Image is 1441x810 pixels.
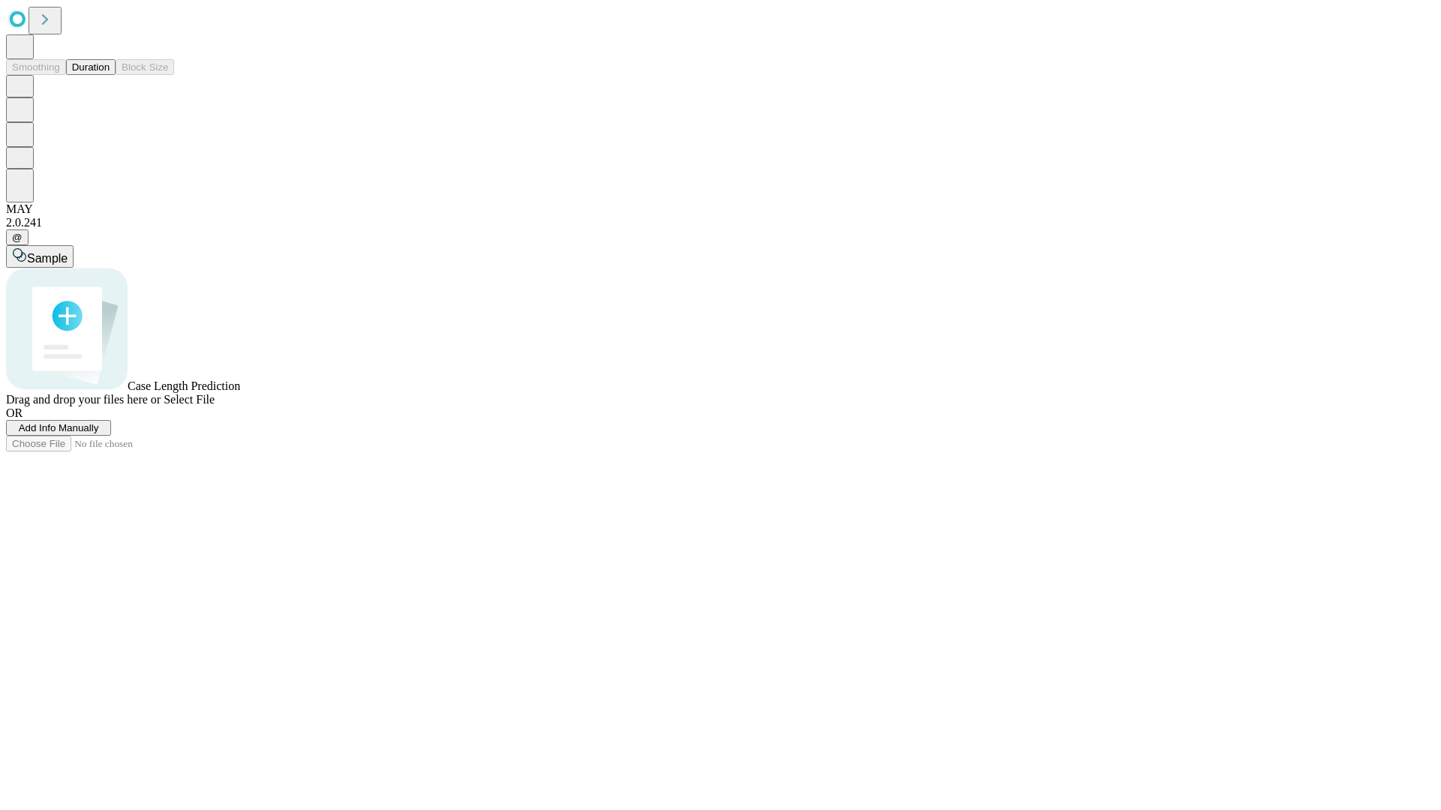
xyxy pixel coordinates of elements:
[66,59,116,75] button: Duration
[116,59,174,75] button: Block Size
[6,245,74,268] button: Sample
[128,379,240,392] span: Case Length Prediction
[6,420,111,436] button: Add Info Manually
[164,393,215,406] span: Select File
[19,422,99,433] span: Add Info Manually
[6,59,66,75] button: Smoothing
[12,232,23,243] span: @
[27,252,68,265] span: Sample
[6,216,1435,229] div: 2.0.241
[6,406,23,419] span: OR
[6,202,1435,216] div: MAY
[6,229,29,245] button: @
[6,393,161,406] span: Drag and drop your files here or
